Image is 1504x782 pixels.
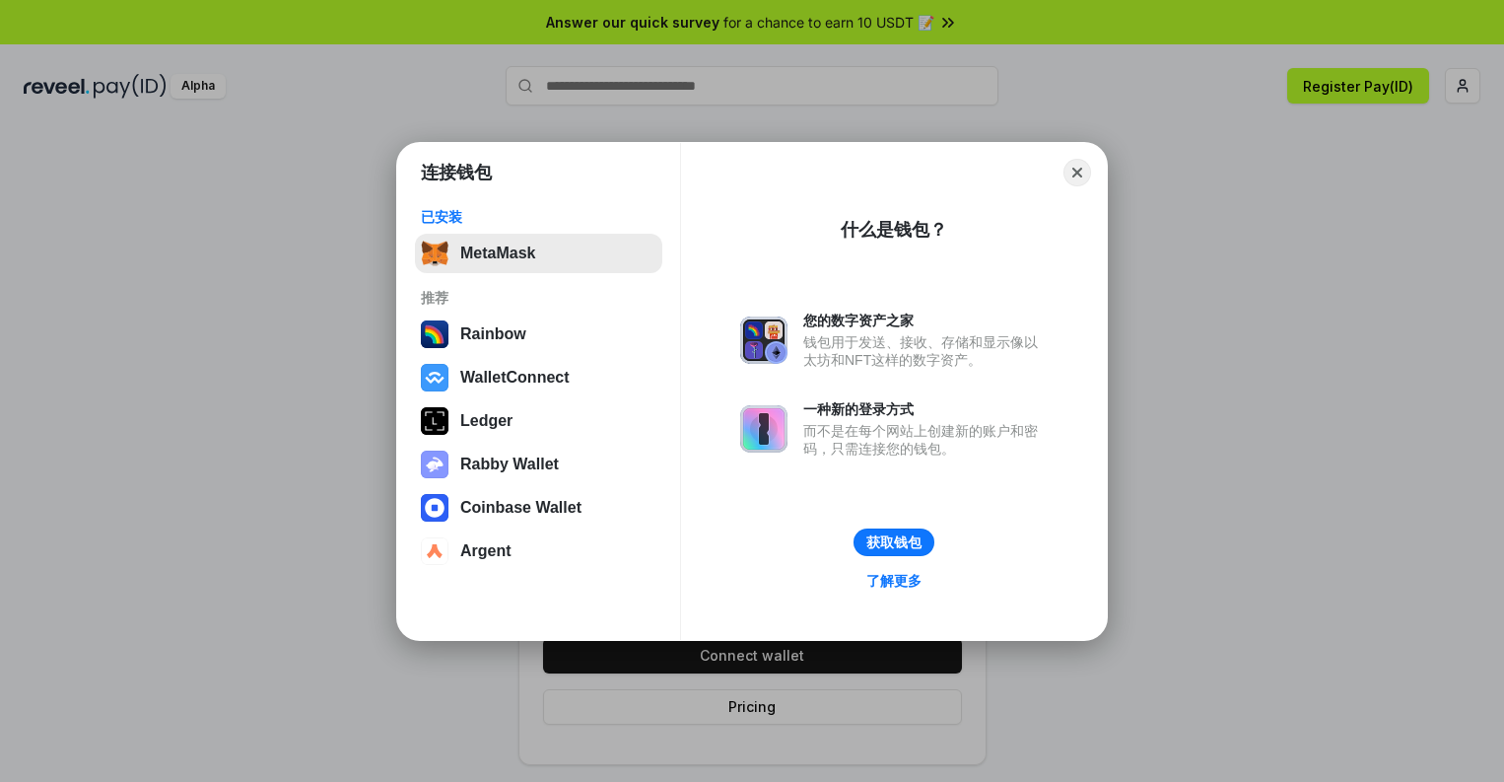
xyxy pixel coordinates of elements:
button: WalletConnect [415,358,662,397]
div: 推荐 [421,289,656,307]
button: Close [1063,159,1091,186]
h1: 连接钱包 [421,161,492,184]
div: 什么是钱包？ [841,218,947,242]
button: Coinbase Wallet [415,488,662,528]
div: 钱包用于发送、接收、存储和显示像以太坊和NFT这样的数字资产。 [803,333,1048,369]
img: svg+xml,%3Csvg%20xmlns%3D%22http%3A%2F%2Fwww.w3.org%2F2000%2Fsvg%22%20fill%3D%22none%22%20viewBox... [740,317,787,364]
div: Rainbow [460,325,526,343]
img: svg+xml,%3Csvg%20width%3D%22120%22%20height%3D%22120%22%20viewBox%3D%220%200%20120%20120%22%20fil... [421,320,448,348]
div: WalletConnect [460,369,570,387]
button: MetaMask [415,234,662,273]
img: svg+xml,%3Csvg%20width%3D%2228%22%20height%3D%2228%22%20viewBox%3D%220%200%2028%2028%22%20fill%3D... [421,537,448,565]
a: 了解更多 [855,568,933,594]
div: 您的数字资产之家 [803,312,1048,329]
div: 而不是在每个网站上创建新的账户和密码，只需连接您的钱包。 [803,422,1048,458]
img: svg+xml,%3Csvg%20xmlns%3D%22http%3A%2F%2Fwww.w3.org%2F2000%2Fsvg%22%20fill%3D%22none%22%20viewBox... [740,405,787,453]
img: svg+xml,%3Csvg%20width%3D%2228%22%20height%3D%2228%22%20viewBox%3D%220%200%2028%2028%22%20fill%3D... [421,494,448,522]
div: Coinbase Wallet [460,499,581,517]
div: 获取钱包 [866,533,922,551]
button: Argent [415,532,662,571]
div: MetaMask [460,245,535,262]
img: svg+xml,%3Csvg%20width%3D%2228%22%20height%3D%2228%22%20viewBox%3D%220%200%2028%2028%22%20fill%3D... [421,364,448,391]
div: Ledger [460,412,513,430]
button: Rainbow [415,315,662,354]
div: 已安装 [421,208,656,226]
button: Ledger [415,401,662,441]
div: 一种新的登录方式 [803,400,1048,418]
img: svg+xml,%3Csvg%20xmlns%3D%22http%3A%2F%2Fwww.w3.org%2F2000%2Fsvg%22%20fill%3D%22none%22%20viewBox... [421,451,448,478]
button: 获取钱包 [854,529,934,556]
img: svg+xml,%3Csvg%20fill%3D%22none%22%20height%3D%2233%22%20viewBox%3D%220%200%2035%2033%22%20width%... [421,240,448,267]
button: Rabby Wallet [415,445,662,484]
div: Rabby Wallet [460,456,559,473]
img: svg+xml,%3Csvg%20xmlns%3D%22http%3A%2F%2Fwww.w3.org%2F2000%2Fsvg%22%20width%3D%2228%22%20height%3... [421,407,448,435]
div: 了解更多 [866,572,922,590]
div: Argent [460,542,512,560]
